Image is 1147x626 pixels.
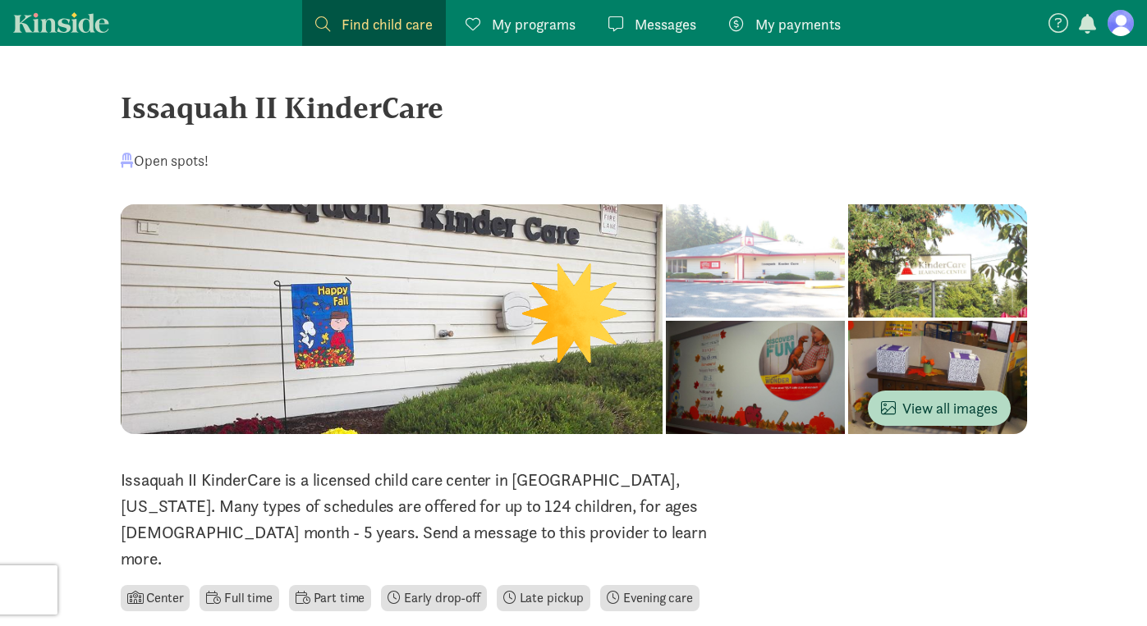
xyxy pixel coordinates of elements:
[121,585,190,611] li: Center
[13,12,109,33] a: Kinside
[881,397,998,419] span: View all images
[600,585,700,611] li: Evening care
[381,585,487,611] li: Early drop-off
[492,13,576,35] span: My programs
[635,13,696,35] span: Messages
[121,85,1027,130] div: Issaquah II KinderCare
[289,585,371,611] li: Part time
[200,585,278,611] li: Full time
[121,149,209,171] div: Open spots!
[121,467,739,572] p: Issaquah II KinderCare is a licensed child care center in [GEOGRAPHIC_DATA], [US_STATE]. Many typ...
[868,391,1011,426] button: View all images
[342,13,433,35] span: Find child care
[497,585,590,611] li: Late pickup
[755,13,841,35] span: My payments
